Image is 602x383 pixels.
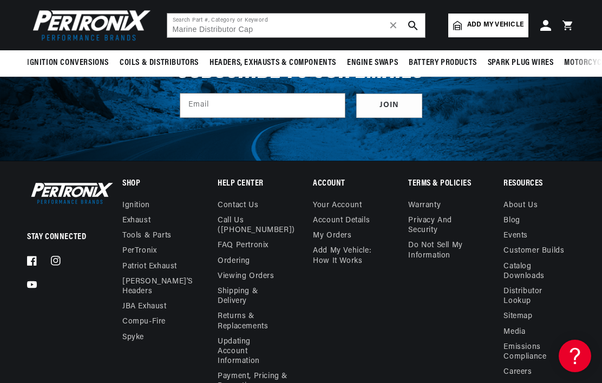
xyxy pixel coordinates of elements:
[180,94,345,117] input: Email
[122,274,193,299] a: [PERSON_NAME]'s Headers
[122,314,166,329] a: Compu-Fire
[408,201,441,213] a: Warranty
[503,243,564,259] a: Customer Builds
[503,365,532,380] a: Careers
[210,57,336,69] span: Headers, Exhausts & Components
[401,14,425,37] button: search button
[503,228,528,243] a: Events
[122,330,144,345] a: Spyke
[503,340,566,365] a: Emissions compliance
[467,20,524,30] span: Add my vehicle
[122,243,156,259] a: PerTronix
[482,50,559,76] summary: Spark Plug Wires
[218,238,269,253] a: FAQ Pertronix
[120,57,199,69] span: Coils & Distributors
[27,57,109,69] span: Ignition Conversions
[114,50,204,76] summary: Coils & Distributors
[218,254,250,269] a: Ordering
[313,228,351,243] a: My orders
[122,213,150,228] a: Exhaust
[218,213,295,238] a: Call Us ([PHONE_NUMBER])
[408,238,479,263] a: Do not sell my information
[408,213,471,238] a: Privacy and Security
[503,201,538,213] a: About Us
[503,259,566,284] a: Catalog Downloads
[122,299,167,314] a: JBA Exhaust
[122,201,150,213] a: Ignition
[122,259,177,274] a: Patriot Exhaust
[313,201,362,213] a: Your account
[204,50,342,76] summary: Headers, Exhausts & Components
[27,50,114,76] summary: Ignition Conversions
[503,284,566,309] a: Distributor Lookup
[503,309,532,324] a: Sitemap
[356,94,422,118] button: Subscribe
[488,57,554,69] span: Spark Plug Wires
[448,14,528,37] a: Add my vehicle
[503,325,525,340] a: Media
[313,243,384,268] a: Add My Vehicle: How It Works
[122,228,172,243] a: Tools & Parts
[403,50,482,76] summary: Battery Products
[342,50,403,76] summary: Engine Swaps
[178,62,424,82] h3: Subscribe to our emails
[218,269,274,284] a: Viewing Orders
[218,201,258,213] a: Contact us
[503,213,520,228] a: Blog
[347,57,398,69] span: Engine Swaps
[218,309,280,334] a: Returns & Replacements
[218,284,280,309] a: Shipping & Delivery
[167,14,425,37] input: Search Part #, Category or Keyword
[27,180,114,206] img: Pertronix
[27,6,152,44] img: Pertronix
[218,334,280,369] a: Updating Account Information
[409,57,477,69] span: Battery Products
[27,232,87,243] p: Stay Connected
[313,213,370,228] a: Account details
